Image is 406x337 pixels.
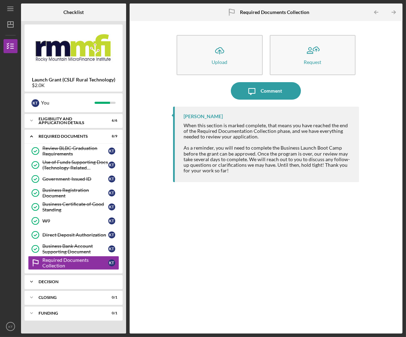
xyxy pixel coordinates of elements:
[39,280,114,284] div: Decision
[28,144,119,158] a: Review BLBC Graduation RequirementsKT
[108,175,115,182] div: K T
[105,295,117,300] div: 0 / 1
[108,162,115,168] div: K T
[42,145,108,157] div: Review BLBC Graduation Requirements
[231,82,301,100] button: Comment
[108,245,115,252] div: K T
[28,214,119,228] a: W9KT
[63,9,84,15] b: Checklist
[42,257,108,268] div: Required Documents Collection
[39,295,100,300] div: Closing
[42,176,108,182] div: Government-Issued ID
[108,231,115,238] div: K T
[184,114,223,119] div: [PERSON_NAME]
[28,228,119,242] a: Direct Deposit AuthorizationKT
[39,117,100,125] div: Eligibility and Application Details
[32,99,39,107] div: K T
[304,59,321,65] div: Request
[108,203,115,210] div: K T
[108,189,115,196] div: K T
[42,232,108,238] div: Direct Deposit Authorization
[25,28,123,70] img: Product logo
[39,311,100,315] div: Funding
[42,187,108,199] div: Business Registration Document
[4,320,18,334] button: KT
[105,134,117,138] div: 8 / 9
[28,242,119,256] a: Business Bank Account Supporting DocumentKT
[184,123,352,139] div: When this section is marked complete, that means you have reached the end of the Required Documen...
[32,77,115,83] b: Launch Grant (CSLF Rural Technology)
[105,311,117,315] div: 0 / 1
[184,145,352,173] div: As a reminder, you will need to complete the Business Launch Boot Camp before the grant can be ap...
[108,148,115,155] div: K T
[212,59,227,65] div: Upload
[261,82,282,100] div: Comment
[108,259,115,266] div: K T
[42,218,108,224] div: W9
[32,83,115,88] div: $2.0K
[42,159,108,171] div: Use of Funds Supporting Docs (Technology-Related Expenses)
[41,97,95,109] div: You
[39,134,100,138] div: Required Documents
[28,158,119,172] a: Use of Funds Supporting Docs (Technology-Related Expenses)KT
[240,9,310,15] b: Required Documents Collection
[42,243,108,254] div: Business Bank Account Supporting Document
[28,200,119,214] a: Business Certificate of Good StandingKT
[28,172,119,186] a: Government-Issued IDKT
[28,256,119,270] a: Required Documents CollectionKT
[42,201,108,213] div: Business Certificate of Good Standing
[105,119,117,123] div: 6 / 6
[8,325,13,329] text: KT
[28,186,119,200] a: Business Registration DocumentKT
[270,35,356,75] button: Request
[177,35,263,75] button: Upload
[108,217,115,224] div: K T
